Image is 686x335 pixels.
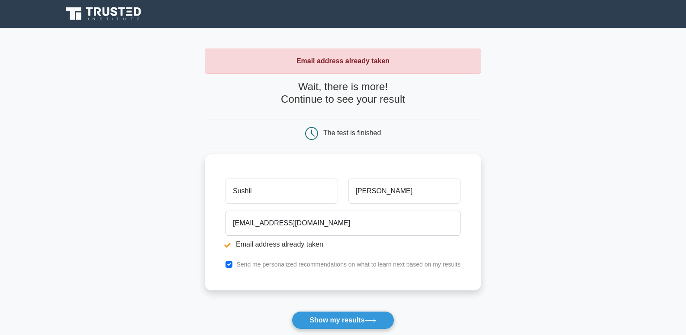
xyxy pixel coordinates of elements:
[296,57,390,65] strong: Email address already taken
[348,179,461,204] input: Last name
[225,239,461,250] li: Email address already taken
[225,179,338,204] input: First name
[323,129,381,137] div: The test is finished
[225,211,461,236] input: Email
[236,261,461,268] label: Send me personalized recommendations on what to learn next based on my results
[292,311,394,329] button: Show my results
[205,81,481,106] h4: Wait, there is more! Continue to see your result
